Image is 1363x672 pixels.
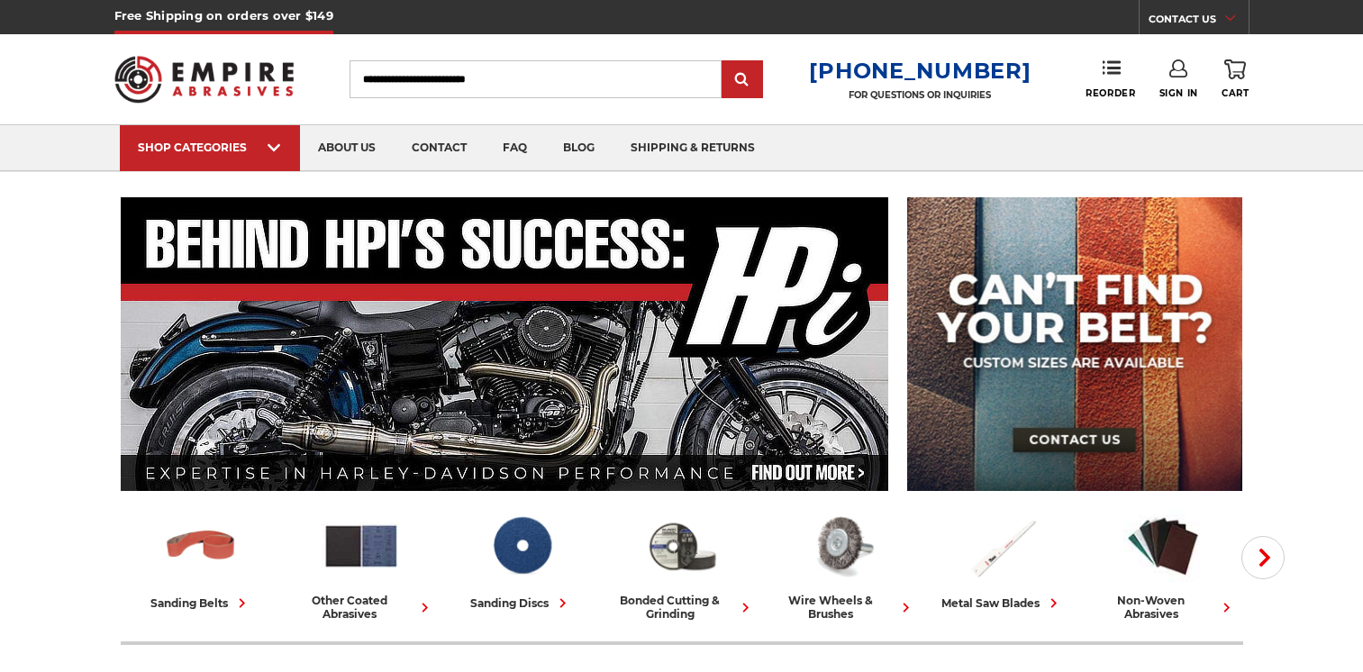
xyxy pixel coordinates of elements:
img: Sanding Belts [161,507,241,585]
img: Non-woven Abrasives [1123,507,1203,585]
p: FOR QUESTIONS OR INQUIRIES [809,89,1031,101]
div: SHOP CATEGORIES [138,141,282,154]
a: about us [300,125,394,171]
a: sanding belts [128,507,274,613]
a: Reorder [1086,59,1135,98]
div: sanding belts [150,594,251,613]
img: Bonded Cutting & Grinding [642,507,722,585]
img: Empire Abrasives [114,44,295,114]
div: sanding discs [470,594,572,613]
a: non-woven abrasives [1090,507,1236,621]
div: bonded cutting & grinding [609,594,755,621]
a: CONTACT US [1149,9,1249,34]
div: non-woven abrasives [1090,594,1236,621]
a: sanding discs [449,507,595,613]
button: Next [1241,536,1285,579]
img: Wire Wheels & Brushes [803,507,882,585]
div: wire wheels & brushes [769,594,915,621]
a: blog [545,125,613,171]
img: Banner for an interview featuring Horsepower Inc who makes Harley performance upgrades featured o... [121,197,889,491]
img: Metal Saw Blades [963,507,1042,585]
img: Other Coated Abrasives [322,507,401,585]
a: shipping & returns [613,125,773,171]
span: Reorder [1086,87,1135,99]
img: promo banner for custom belts. [907,197,1242,491]
span: Sign In [1159,87,1198,99]
a: Cart [1222,59,1249,99]
a: faq [485,125,545,171]
div: metal saw blades [941,594,1063,613]
input: Submit [724,62,760,98]
a: other coated abrasives [288,507,434,621]
a: bonded cutting & grinding [609,507,755,621]
span: Cart [1222,87,1249,99]
a: [PHONE_NUMBER] [809,58,1031,84]
div: other coated abrasives [288,594,434,621]
a: wire wheels & brushes [769,507,915,621]
a: metal saw blades [930,507,1076,613]
img: Sanding Discs [482,507,561,585]
a: contact [394,125,485,171]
